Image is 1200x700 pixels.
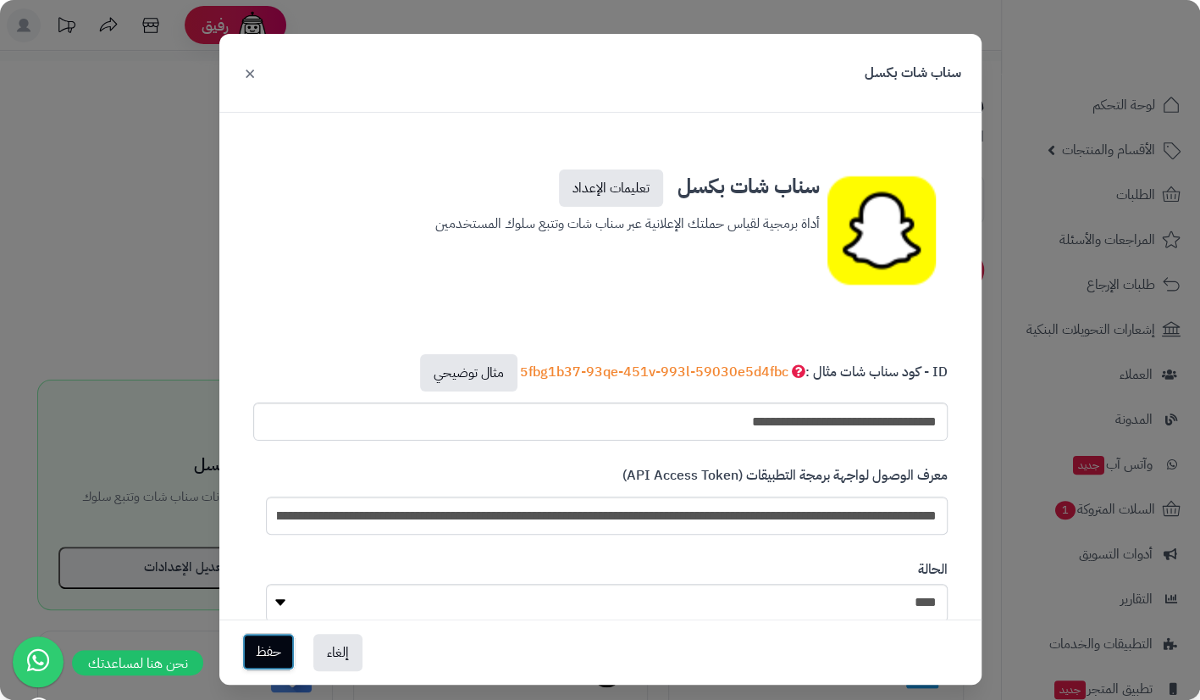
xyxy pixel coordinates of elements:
[918,560,948,580] label: الحالة
[559,169,663,207] a: تعليمات الإعداد
[381,207,820,236] p: أداة برمجية لقياس حملتك الإعلانية عبر سناب شات وتتبع سلوك المستخدمين
[865,64,961,83] h3: سناب شات بكسل
[242,633,295,670] button: حفظ
[240,54,260,92] button: ×
[520,362,805,382] span: 5fbg1b37-93qe-451v-993l-59030e5d4fbc
[381,163,820,207] h3: سناب شات بكسل
[418,354,948,398] label: ID - كود سناب شات مثال :
[420,354,517,392] a: مثال توضيحي
[622,466,948,492] label: معرف الوصول لواجهة برمجة التطبيقات (API Access Token)
[313,634,362,671] button: إلغاء
[827,163,936,298] img: snap.png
